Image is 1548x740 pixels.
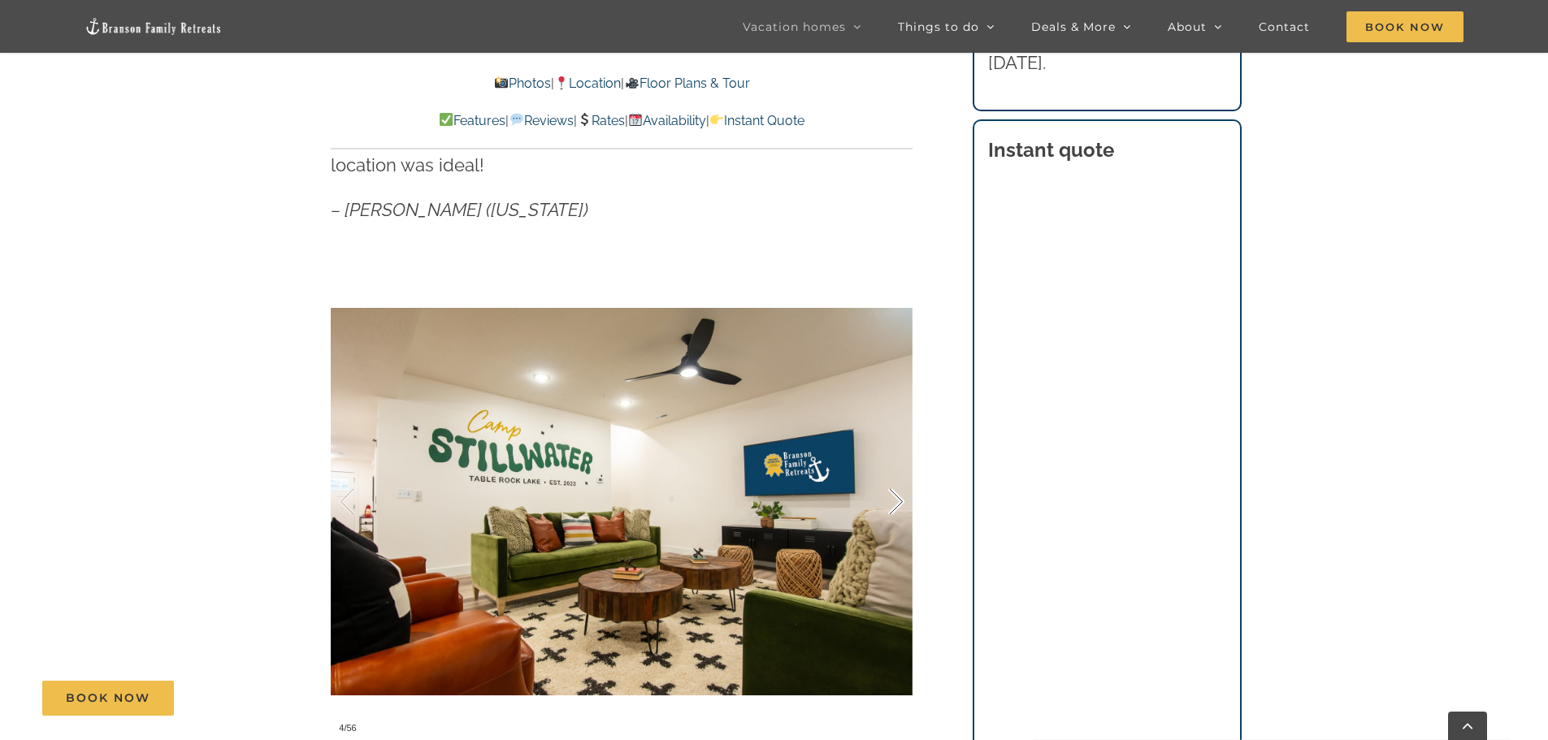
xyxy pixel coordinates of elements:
[331,199,588,220] em: – [PERSON_NAME] ([US_STATE])
[1168,21,1207,32] span: About
[509,113,573,128] a: Reviews
[331,73,913,94] p: | |
[554,76,621,91] a: Location
[494,76,551,91] a: Photos
[1259,21,1310,32] span: Contact
[628,113,706,128] a: Availability
[629,113,642,126] img: 📆
[578,113,591,126] img: 💲
[710,113,723,126] img: 👉
[510,113,523,126] img: 💬
[626,76,639,89] img: 🎥
[988,183,1225,736] iframe: Booking/Inquiry Widget
[1346,11,1463,42] span: Book Now
[42,681,174,716] a: Book Now
[555,76,568,89] img: 📍
[85,17,223,36] img: Branson Family Retreats Logo
[709,113,804,128] a: Instant Quote
[439,113,505,128] a: Features
[66,691,150,705] span: Book Now
[898,21,979,32] span: Things to do
[1031,21,1116,32] span: Deals & More
[440,113,453,126] img: ✅
[624,76,749,91] a: Floor Plans & Tour
[331,110,913,132] p: | | | |
[988,138,1114,162] strong: Instant quote
[495,76,508,89] img: 📸
[743,21,846,32] span: Vacation homes
[577,113,625,128] a: Rates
